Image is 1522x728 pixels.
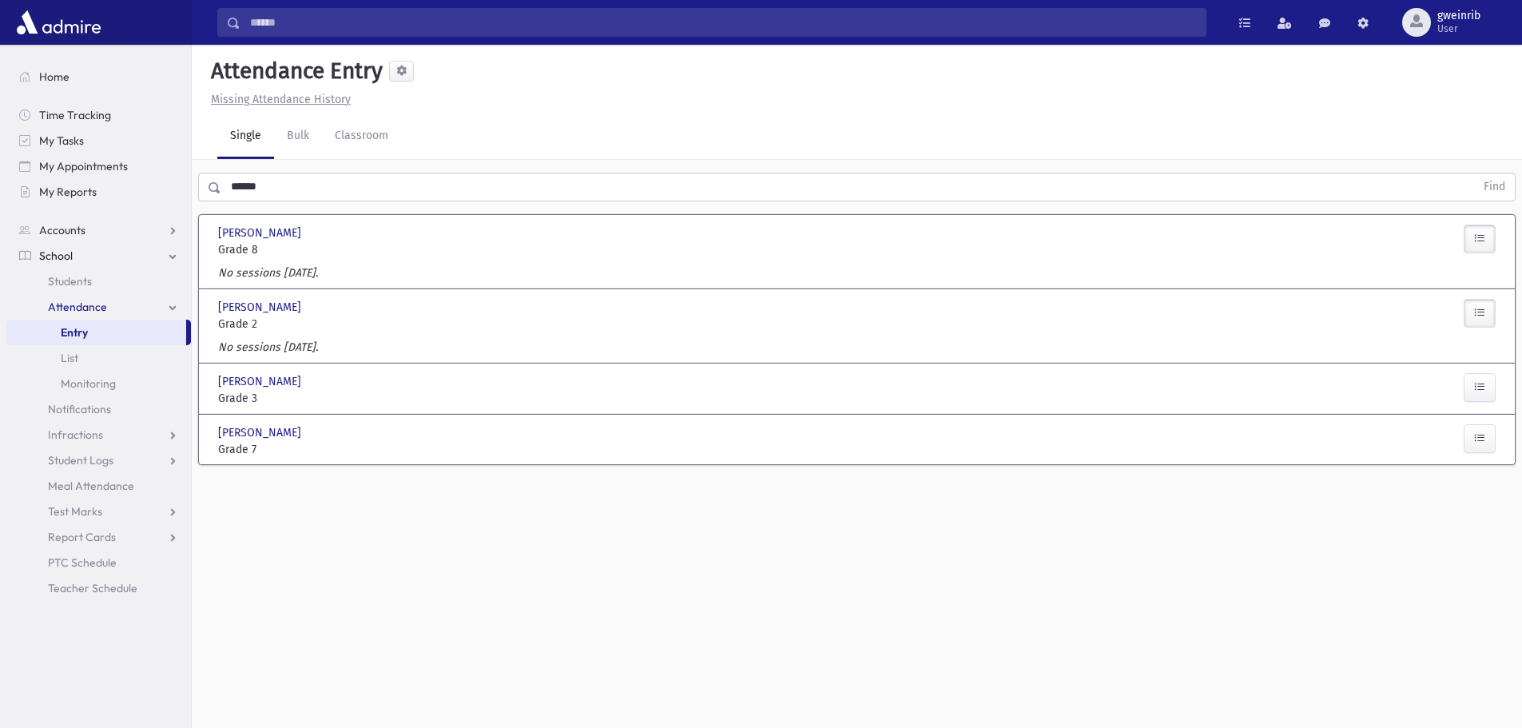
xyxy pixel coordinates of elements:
a: Report Cards [6,524,191,550]
span: Time Tracking [39,108,111,122]
label: No sessions [DATE]. [218,265,318,281]
a: Infractions [6,422,191,448]
span: Accounts [39,223,85,237]
a: Monitoring [6,371,191,396]
a: Home [6,64,191,90]
a: Meal Attendance [6,473,191,499]
span: Monitoring [61,376,116,391]
span: gweinrib [1437,10,1480,22]
span: [PERSON_NAME] [218,225,304,241]
a: Time Tracking [6,102,191,128]
a: Classroom [322,114,401,159]
a: Accounts [6,217,191,243]
span: [PERSON_NAME] [218,299,304,316]
u: Missing Attendance History [211,93,351,106]
span: List [61,351,78,365]
span: Student Logs [48,453,113,467]
a: Notifications [6,396,191,422]
a: Entry [6,320,186,345]
span: Notifications [48,402,111,416]
span: Students [48,274,92,288]
span: Test Marks [48,504,102,519]
span: My Appointments [39,159,128,173]
span: [PERSON_NAME] [218,373,304,390]
a: My Tasks [6,128,191,153]
span: Report Cards [48,530,116,544]
a: Test Marks [6,499,191,524]
a: PTC Schedule [6,550,191,575]
a: Single [217,114,274,159]
span: School [39,249,73,263]
span: Grade 7 [218,441,418,458]
a: Missing Attendance History [205,93,351,106]
a: Student Logs [6,448,191,473]
a: List [6,345,191,371]
span: Entry [61,325,88,340]
span: Home [39,70,70,84]
a: Attendance [6,294,191,320]
span: PTC Schedule [48,555,117,570]
span: Grade 8 [218,241,418,258]
h5: Attendance Entry [205,58,383,85]
span: Teacher Schedule [48,581,137,595]
a: Teacher Schedule [6,575,191,601]
span: My Reports [39,185,97,199]
label: No sessions [DATE]. [218,339,318,356]
span: [PERSON_NAME] [218,424,304,441]
button: Find [1474,173,1515,201]
a: Students [6,269,191,294]
span: Attendance [48,300,107,314]
img: AdmirePro [13,6,105,38]
span: Grade 3 [218,390,418,407]
input: Search [240,8,1206,37]
a: My Reports [6,179,191,205]
span: Grade 2 [218,316,418,332]
span: My Tasks [39,133,84,148]
a: My Appointments [6,153,191,179]
span: User [1437,22,1480,35]
span: Meal Attendance [48,479,134,493]
span: Infractions [48,428,103,442]
a: School [6,243,191,269]
a: Bulk [274,114,322,159]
